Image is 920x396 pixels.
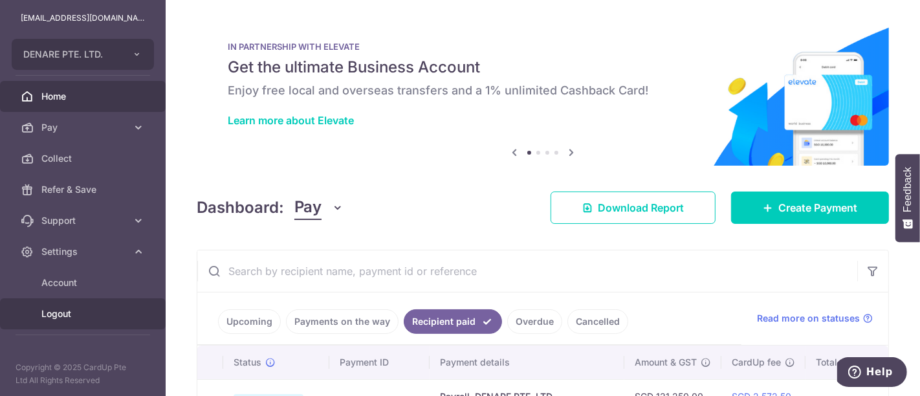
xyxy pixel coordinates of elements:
img: Renovation banner [197,21,889,166]
span: Read more on statuses [757,312,860,325]
span: Settings [41,245,127,258]
h4: Dashboard: [197,196,284,219]
a: Recipient paid [404,309,502,334]
span: Create Payment [778,200,857,215]
th: Payment details [430,346,624,379]
span: Account [41,276,127,289]
a: Payments on the way [286,309,399,334]
span: CardUp fee [732,356,781,369]
a: Overdue [507,309,562,334]
button: Feedback - Show survey [895,154,920,242]
a: Learn more about Elevate [228,114,354,127]
span: Support [41,214,127,227]
th: Payment ID [329,346,430,379]
a: Download Report [551,192,716,224]
button: DENARE PTE. LTD. [12,39,154,70]
p: IN PARTNERSHIP WITH ELEVATE [228,41,858,52]
input: Search by recipient name, payment id or reference [197,250,857,292]
span: Amount & GST [635,356,697,369]
a: Create Payment [731,192,889,224]
a: Read more on statuses [757,312,873,325]
span: Total amt. [816,356,859,369]
a: Upcoming [218,309,281,334]
span: DENARE PTE. LTD. [23,48,119,61]
button: Pay [294,195,344,220]
a: Cancelled [567,309,628,334]
span: Pay [294,195,322,220]
span: Home [41,90,127,103]
iframe: Opens a widget where you can find more information [837,357,907,390]
h5: Get the ultimate Business Account [228,57,858,78]
span: Refer & Save [41,183,127,196]
span: Feedback [902,167,914,212]
span: Pay [41,121,127,134]
h6: Enjoy free local and overseas transfers and a 1% unlimited Cashback Card! [228,83,858,98]
span: Status [234,356,261,369]
span: Collect [41,152,127,165]
p: [EMAIL_ADDRESS][DOMAIN_NAME] [21,12,145,25]
span: Logout [41,307,127,320]
span: Download Report [598,200,684,215]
